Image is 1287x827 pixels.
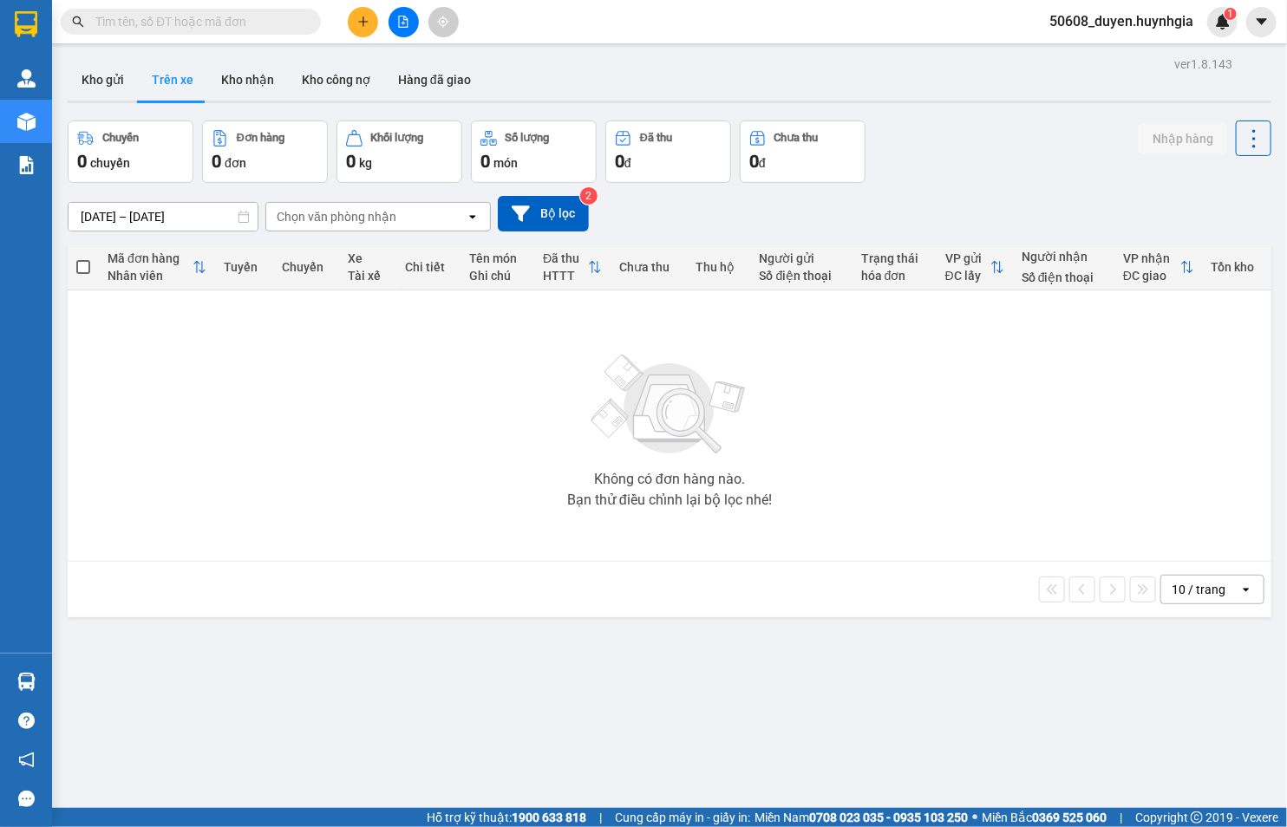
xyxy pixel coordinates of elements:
[534,244,611,290] th: Toggle SortBy
[1120,808,1122,827] span: |
[861,269,928,283] div: hóa đơn
[68,59,138,101] button: Kho gửi
[1035,10,1207,32] span: 50608_duyen.huynhgia
[1212,260,1263,274] div: Tồn kho
[277,208,396,225] div: Chọn văn phòng nhận
[17,113,36,131] img: warehouse-icon
[1215,14,1231,29] img: icon-new-feature
[972,814,977,821] span: ⚪️
[861,251,928,265] div: Trạng thái
[1174,55,1232,74] div: ver 1.8.143
[357,16,369,28] span: plus
[95,12,300,31] input: Tìm tên, số ĐT hoặc mã đơn
[543,269,588,283] div: HTTT
[594,472,745,486] div: Không có đơn hàng nào.
[740,120,866,183] button: Chưa thu0đ
[202,120,328,183] button: Đơn hàng0đơn
[1022,250,1106,264] div: Người nhận
[599,808,602,827] span: |
[759,156,766,170] span: đ
[405,260,453,274] div: Chi tiết
[755,808,968,827] span: Miền Nam
[397,16,409,28] span: file-add
[18,752,35,768] span: notification
[1191,811,1203,824] span: copyright
[774,132,819,144] div: Chưa thu
[17,673,36,691] img: warehouse-icon
[17,69,36,88] img: warehouse-icon
[1022,270,1106,284] div: Số điện thoại
[580,187,598,205] sup: 2
[469,269,526,283] div: Ghi chú
[102,132,139,144] div: Chuyến
[760,269,844,283] div: Số điện thoại
[809,811,968,824] strong: 0708 023 035 - 0935 103 250
[99,244,215,290] th: Toggle SortBy
[18,791,35,807] span: message
[212,151,221,172] span: 0
[480,151,490,172] span: 0
[69,203,258,231] input: Select a date range.
[18,713,35,729] span: question-circle
[506,132,550,144] div: Số lượng
[1114,244,1203,290] th: Toggle SortBy
[15,11,37,37] img: logo-vxr
[108,269,193,283] div: Nhân viên
[982,808,1107,827] span: Miền Bắc
[469,251,526,265] div: Tên món
[389,7,419,37] button: file-add
[937,244,1013,290] th: Toggle SortBy
[348,7,378,37] button: plus
[371,132,424,144] div: Khối lượng
[466,210,480,224] svg: open
[359,156,372,170] span: kg
[384,59,485,101] button: Hàng đã giao
[1227,8,1233,20] span: 1
[348,269,387,283] div: Tài xế
[288,59,384,101] button: Kho công nợ
[624,156,631,170] span: đ
[346,151,356,172] span: 0
[512,811,586,824] strong: 1900 633 818
[90,156,130,170] span: chuyến
[1239,583,1253,596] svg: open
[749,151,759,172] span: 0
[336,120,462,183] button: Khối lượng0kg
[543,251,588,265] div: Đã thu
[428,7,459,37] button: aim
[224,260,265,274] div: Tuyến
[77,151,87,172] span: 0
[583,344,756,466] img: svg+xml;base64,PHN2ZyBjbGFzcz0ibGlzdC1wbHVnX19zdmciIHhtbG5zPSJodHRwOi8vd3d3LnczLm9yZy8yMDAwL3N2Zy...
[615,808,750,827] span: Cung cấp máy in - giấy in:
[282,260,331,274] div: Chuyến
[68,120,193,183] button: Chuyến0chuyến
[696,260,741,274] div: Thu hộ
[1246,7,1277,37] button: caret-down
[567,493,772,507] div: Bạn thử điều chỉnh lại bộ lọc nhé!
[1139,123,1227,154] button: Nhập hàng
[760,251,844,265] div: Người gửi
[498,196,589,231] button: Bộ lọc
[138,59,207,101] button: Trên xe
[1123,269,1180,283] div: ĐC giao
[605,120,731,183] button: Đã thu0đ
[207,59,288,101] button: Kho nhận
[348,251,387,265] div: Xe
[945,251,990,265] div: VP gửi
[945,269,990,283] div: ĐC lấy
[237,132,284,144] div: Đơn hàng
[1172,581,1225,598] div: 10 / trang
[437,16,449,28] span: aim
[225,156,246,170] span: đơn
[1254,14,1270,29] span: caret-down
[640,132,672,144] div: Đã thu
[1032,811,1107,824] strong: 0369 525 060
[427,808,586,827] span: Hỗ trợ kỹ thuật:
[493,156,518,170] span: món
[1225,8,1237,20] sup: 1
[615,151,624,172] span: 0
[108,251,193,265] div: Mã đơn hàng
[17,156,36,174] img: solution-icon
[619,260,678,274] div: Chưa thu
[72,16,84,28] span: search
